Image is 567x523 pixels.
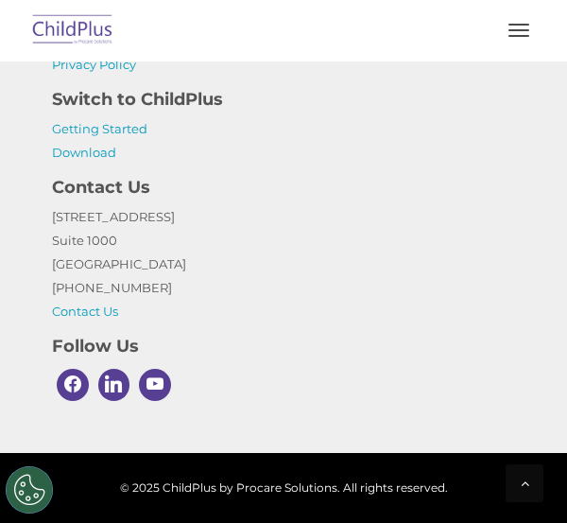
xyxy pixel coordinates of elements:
span: Phone number [234,202,315,217]
p: [STREET_ADDRESS] Suite 1000 [GEOGRAPHIC_DATA] [PHONE_NUMBER] [52,205,515,323]
h4: Follow Us [52,333,515,359]
a: Youtube [134,364,176,406]
a: Facebook [52,364,94,406]
a: Privacy Policy [52,57,136,72]
a: Linkedin [94,364,135,406]
h4: Contact Us [52,174,515,200]
img: ChildPlus by Procare Solutions [28,9,117,53]
a: Contact Us [52,304,118,319]
span: Last name [234,125,292,139]
h4: Switch to ChildPlus [52,86,515,113]
iframe: Chat Widget [144,30,567,523]
button: Cookies Settings [6,466,53,514]
a: Getting Started [52,121,147,136]
a: Download [52,145,116,160]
